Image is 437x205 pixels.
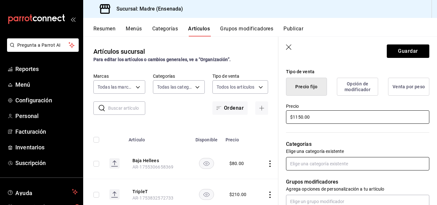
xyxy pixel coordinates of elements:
div: navigation tabs [93,26,437,36]
button: Venta por peso [388,78,429,96]
button: open_drawer_menu [70,17,75,22]
button: Publicar [283,26,303,36]
span: Todos los artículos [217,84,255,90]
button: Opción de modificador [337,78,378,96]
button: Ordenar [212,101,248,115]
label: Categorías [153,74,205,78]
th: Artículo [125,128,191,148]
th: Precio [222,128,259,148]
label: Tipo de venta [212,74,268,78]
strong: Para editar los artículos o cambios generales, ve a “Organización”. [93,57,231,62]
span: Configuración [15,96,78,105]
span: Pregunta a Parrot AI [17,42,69,49]
button: Categorías [152,26,178,36]
span: Todas las categorías, Sin categoría [157,84,193,90]
button: Pregunta a Parrot AI [7,38,79,52]
h3: Sucursal: Madre (Ensenada) [111,5,183,13]
button: actions [267,161,273,167]
span: Suscripción [15,159,78,167]
input: Elige una categoría existente [286,157,429,170]
button: Precio fijo [286,78,327,96]
a: Pregunta a Parrot AI [4,46,79,53]
div: $ 80.00 [229,160,244,167]
span: Todas las marcas, Sin marca [98,84,133,90]
button: Resumen [93,26,115,36]
p: Categorías [286,140,429,148]
button: Grupos modificadores [220,26,273,36]
button: edit-product-location [132,188,184,195]
button: Guardar [387,44,429,58]
span: Ayuda [15,188,69,196]
span: AR-1755306658369 [132,164,173,170]
button: Menús [126,26,142,36]
button: edit-product-location [132,157,184,164]
p: Agrega opciones de personalización a tu artículo [286,186,429,192]
div: Artículos sucursal [93,47,145,56]
p: Elige una categoría existente [286,148,429,154]
button: Artículos [188,26,210,36]
button: availability-product [199,189,214,200]
span: Menú [15,80,78,89]
button: actions [267,192,273,198]
button: availability-product [199,158,214,169]
input: $0.00 [286,110,429,124]
th: Disponible [191,128,222,148]
span: Personal [15,112,78,120]
span: Inventarios [15,143,78,152]
div: Tipo de venta [286,68,429,75]
span: AR-1753832572733 [132,195,173,201]
input: Buscar artículo [108,102,145,114]
label: Precio [286,104,429,108]
div: $ 210.00 [229,191,246,198]
span: Reportes [15,65,78,73]
label: Marcas [93,74,145,78]
p: Grupos modificadores [286,178,429,186]
span: Facturación [15,127,78,136]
